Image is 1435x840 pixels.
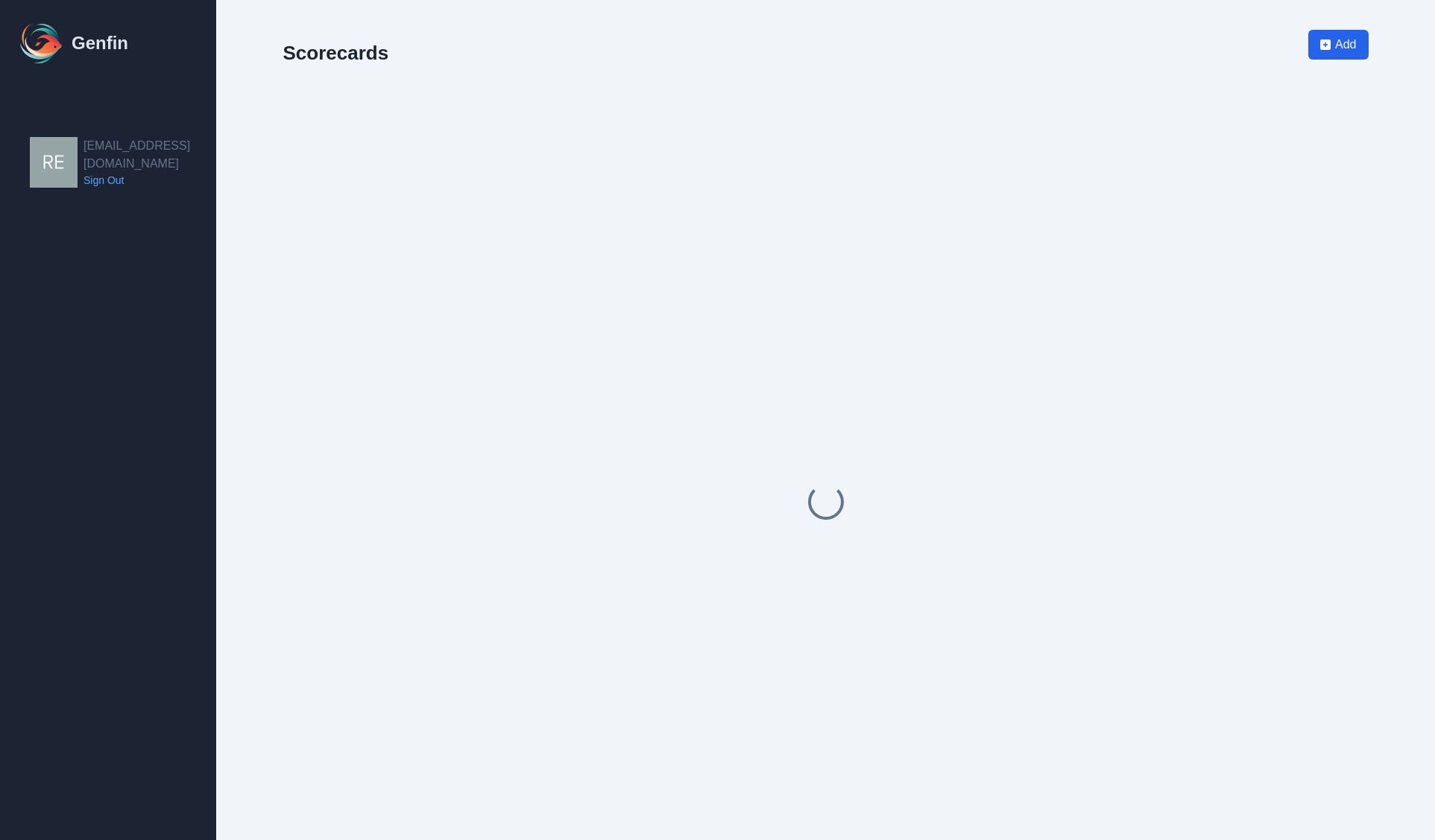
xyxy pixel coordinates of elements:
a: Sign Out [83,173,216,188]
h2: [EMAIL_ADDRESS][DOMAIN_NAME] [83,137,216,173]
h1: Genfin [72,31,128,55]
a: Add [1308,30,1368,82]
span: Add [1335,36,1356,54]
img: Logo [18,19,66,67]
img: resqueda@aadirect.com [30,137,78,188]
h2: Scorecards [283,42,389,64]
